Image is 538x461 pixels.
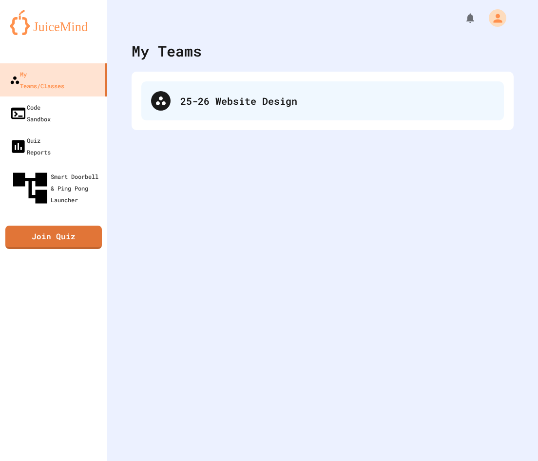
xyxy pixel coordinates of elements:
[10,10,97,35] img: logo-orange.svg
[10,134,51,158] div: Quiz Reports
[10,68,64,92] div: My Teams/Classes
[10,101,51,125] div: Code Sandbox
[5,226,102,249] a: Join Quiz
[446,10,479,26] div: My Notifications
[141,81,504,120] div: 25-26 Website Design
[132,40,202,62] div: My Teams
[479,7,509,29] div: My Account
[180,94,494,108] div: 25-26 Website Design
[10,168,103,209] div: Smart Doorbell & Ping Pong Launcher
